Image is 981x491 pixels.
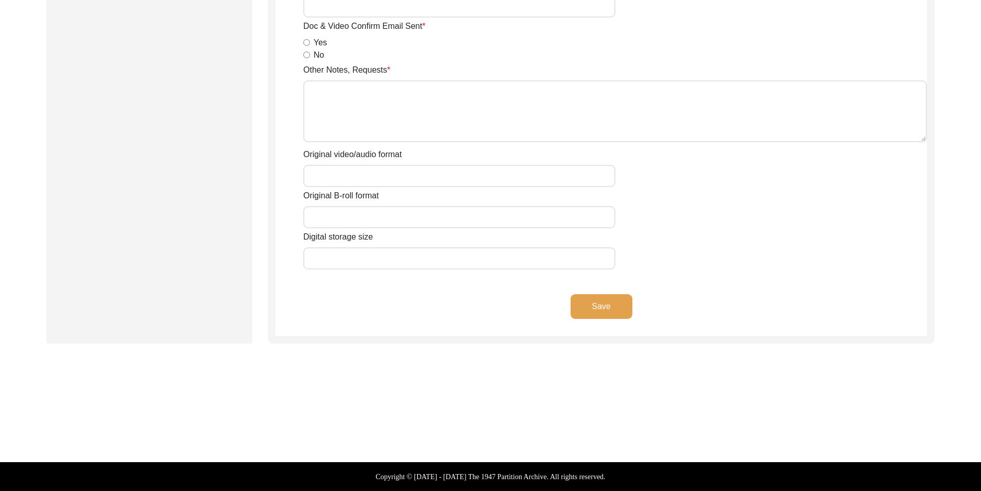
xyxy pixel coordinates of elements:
button: Save [571,294,632,319]
label: Copyright © [DATE] - [DATE] The 1947 Partition Archive. All rights reserved. [375,471,605,482]
label: Original B-roll format [303,190,379,202]
label: Yes [314,37,327,49]
label: Digital storage size [303,231,373,243]
label: Other Notes, Requests [303,64,390,76]
label: Original video/audio format [303,148,402,161]
label: Doc & Video Confirm Email Sent [303,20,425,32]
label: No [314,49,324,61]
